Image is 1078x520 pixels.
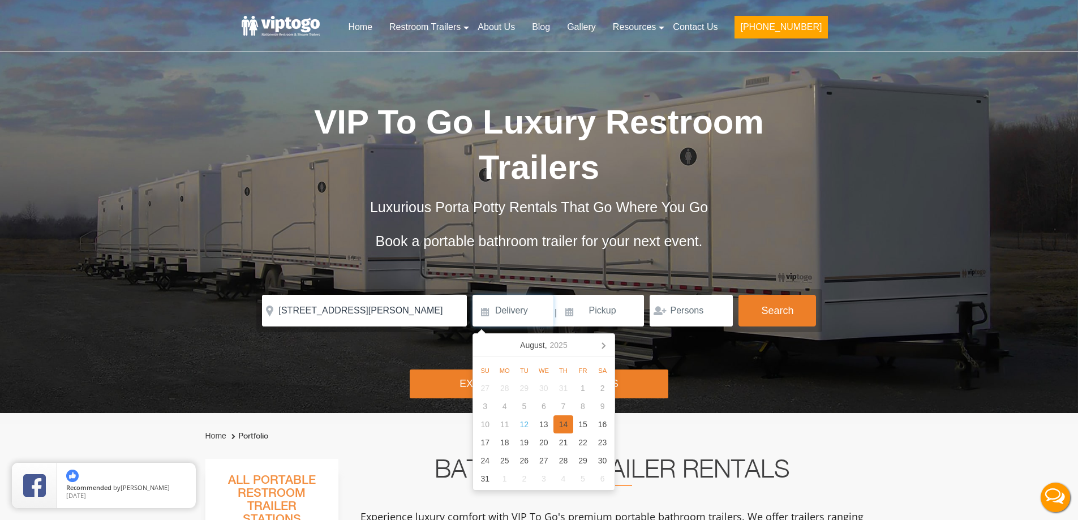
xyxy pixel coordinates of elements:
[592,470,612,488] div: 6
[495,470,514,488] div: 1
[495,415,514,433] div: 11
[573,379,593,397] div: 1
[1033,475,1078,520] button: Live Chat
[473,295,553,326] input: Delivery
[475,452,495,470] div: 24
[534,379,554,397] div: 30
[475,433,495,452] div: 17
[738,295,816,326] button: Search
[555,295,557,331] span: |
[262,295,467,326] input: Where do you need your restroom?
[495,433,514,452] div: 18
[375,233,702,249] span: Book a portable bathroom trailer for your next event.
[553,433,573,452] div: 21
[475,470,495,488] div: 31
[469,15,523,40] a: About Us
[475,397,495,415] div: 3
[735,16,827,38] button: [PHONE_NUMBER]
[66,483,111,492] span: Recommended
[553,452,573,470] div: 28
[514,433,534,452] div: 19
[604,15,664,40] a: Resources
[495,452,514,470] div: 25
[410,369,668,398] div: Explore Restroom Trailers
[573,415,593,433] div: 15
[205,431,226,440] a: Home
[495,379,514,397] div: 28
[664,15,726,40] a: Contact Us
[23,474,46,497] img: Review Rating
[553,397,573,415] div: 7
[592,452,612,470] div: 30
[553,364,573,377] div: Th
[354,459,871,486] h2: Bathroom Trailer Rentals
[573,364,593,377] div: Fr
[650,295,733,326] input: Persons
[66,491,86,500] span: [DATE]
[370,199,708,215] span: Luxurious Porta Potty Rentals That Go Where You Go
[381,15,469,40] a: Restroom Trailers
[475,364,495,377] div: Su
[553,470,573,488] div: 4
[514,452,534,470] div: 26
[573,433,593,452] div: 22
[553,415,573,433] div: 14
[229,429,268,443] li: Portfolio
[553,379,573,397] div: 31
[516,336,572,354] div: August,
[534,397,554,415] div: 6
[726,15,836,45] a: [PHONE_NUMBER]
[592,379,612,397] div: 2
[514,470,534,488] div: 2
[514,415,534,433] div: 12
[573,452,593,470] div: 29
[559,295,645,326] input: Pickup
[340,15,381,40] a: Home
[121,483,170,492] span: [PERSON_NAME]
[66,470,79,482] img: thumbs up icon
[514,379,534,397] div: 29
[534,433,554,452] div: 20
[534,415,554,433] div: 13
[592,397,612,415] div: 9
[523,15,559,40] a: Blog
[559,15,604,40] a: Gallery
[573,397,593,415] div: 8
[592,433,612,452] div: 23
[592,364,612,377] div: Sa
[314,103,764,186] span: VIP To Go Luxury Restroom Trailers
[573,470,593,488] div: 5
[534,364,554,377] div: We
[514,364,534,377] div: Tu
[66,484,187,492] span: by
[495,364,514,377] div: Mo
[550,338,568,352] i: 2025
[592,415,612,433] div: 16
[475,415,495,433] div: 10
[514,397,534,415] div: 5
[534,452,554,470] div: 27
[475,379,495,397] div: 27
[534,470,554,488] div: 3
[495,397,514,415] div: 4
